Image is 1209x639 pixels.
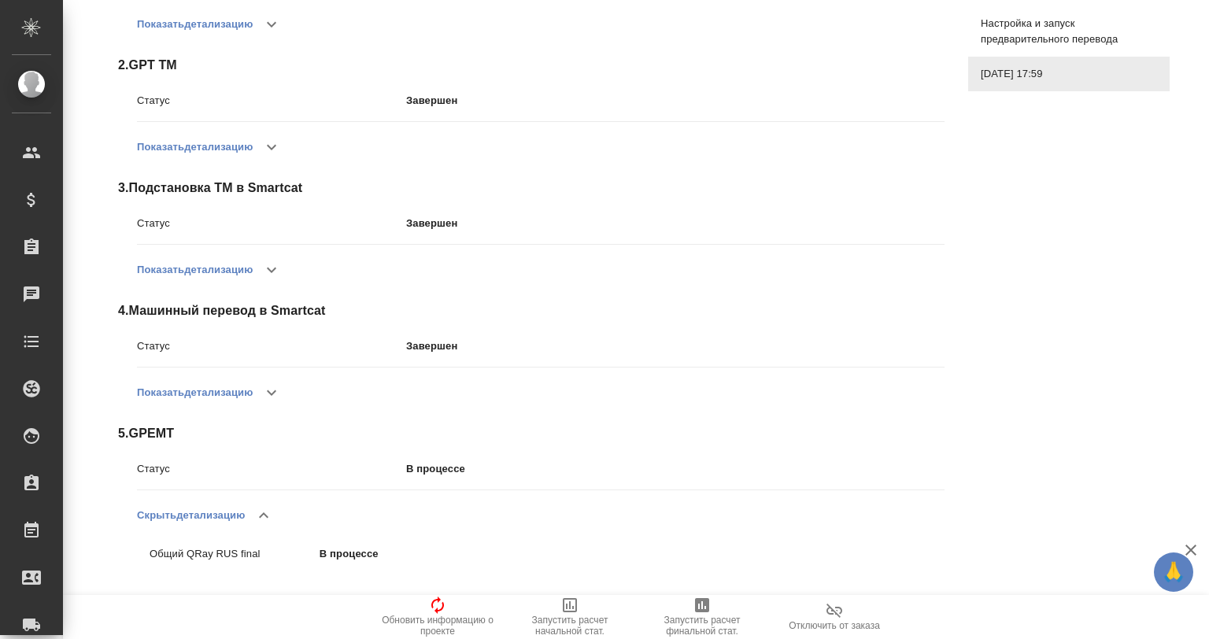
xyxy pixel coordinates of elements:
[118,56,945,75] span: 2 . GPT TM
[1154,552,1193,592] button: 🙏
[513,615,627,637] span: Запустить расчет начальной стат.
[504,595,636,639] button: Запустить расчет начальной стат.
[406,93,945,109] p: Завершен
[1160,556,1187,589] span: 🙏
[406,461,945,477] p: В процессе
[768,595,900,639] button: Отключить от заказа
[381,615,494,637] span: Обновить информацию о проекте
[137,497,245,534] button: Скрытьдетализацию
[118,179,945,198] span: 3 . Подстановка ТМ в Smartcat
[406,338,945,354] p: Завершен
[645,615,759,637] span: Запустить расчет финальной стат.
[981,66,1157,82] span: [DATE] 17:59
[137,128,253,166] button: Показатьдетализацию
[137,461,406,477] p: Статус
[137,338,406,354] p: Статус
[372,595,504,639] button: Обновить информацию о проекте
[137,251,253,289] button: Показатьдетализацию
[137,216,406,231] p: Статус
[968,6,1170,57] div: Настройка и запуск предварительного перевода
[636,595,768,639] button: Запустить расчет финальной стат.
[981,16,1157,47] span: Настройка и запуск предварительного перевода
[118,301,945,320] span: 4 . Машинный перевод в Smartcat
[137,93,406,109] p: Статус
[406,216,945,231] p: Завершен
[789,620,880,631] span: Отключить от заказа
[137,6,253,43] button: Показатьдетализацию
[320,546,490,562] p: В процессе
[150,546,320,562] p: Общий QRay RUS final
[968,57,1170,91] div: [DATE] 17:59
[137,374,253,412] button: Показатьдетализацию
[118,424,945,443] span: 5 . GPEMT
